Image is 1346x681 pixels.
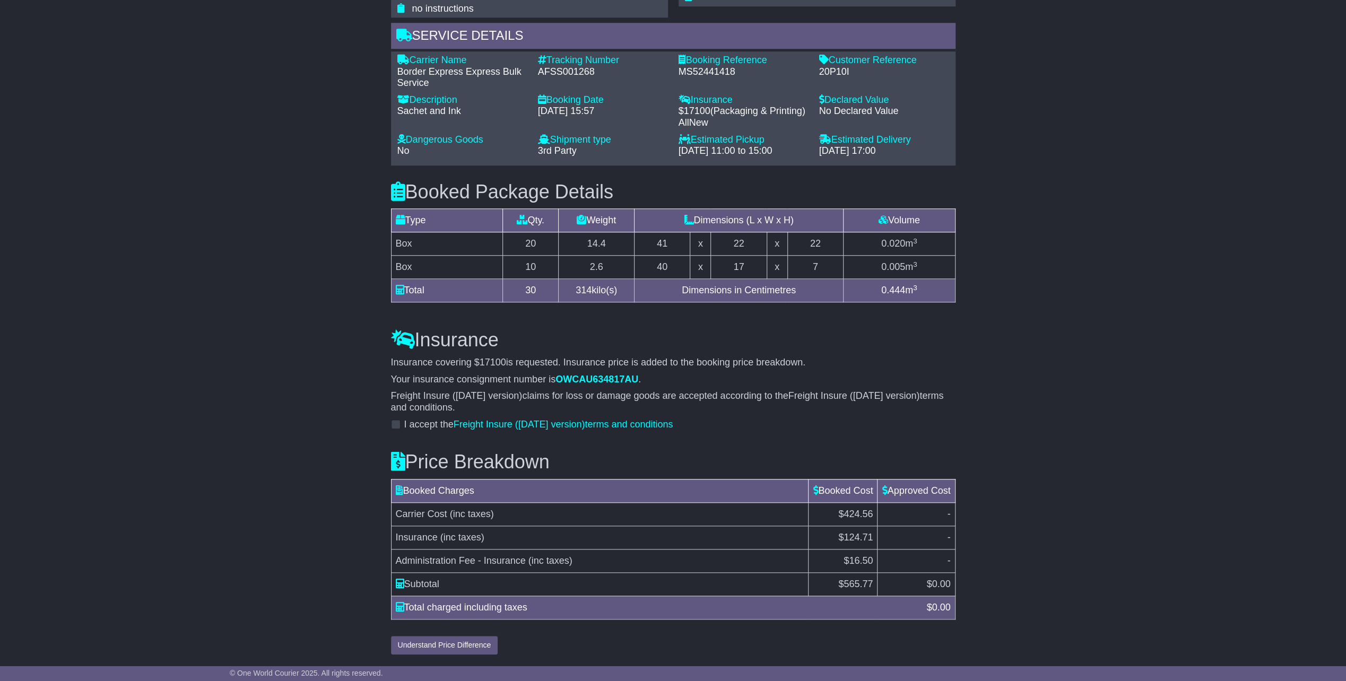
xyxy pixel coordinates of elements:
[679,134,809,146] div: Estimated Pickup
[391,279,502,302] td: Total
[690,256,711,279] td: x
[391,23,956,51] div: Service Details
[881,238,905,249] span: 0.020
[538,145,577,156] span: 3rd Party
[391,390,956,413] p: claims for loss or damage goods are accepted according to the terms and conditions.
[819,66,949,78] div: 20P10I
[230,669,383,677] span: © One World Courier 2025. All rights reserved.
[454,419,585,430] span: Freight Insure ([DATE] version)
[809,479,878,502] td: Booked Cost
[948,509,951,519] span: -
[679,106,809,128] div: $ ( )
[555,374,638,385] span: OWCAU634817AU
[391,390,523,401] span: Freight Insure ([DATE] version)
[502,256,558,279] td: 10
[843,209,955,232] td: Volume
[679,94,809,106] div: Insurance
[391,451,956,473] h3: Price Breakdown
[391,209,502,232] td: Type
[440,532,484,543] span: (inc taxes)
[559,209,635,232] td: Weight
[948,532,951,543] span: -
[787,232,843,256] td: 22
[502,209,558,232] td: Qty.
[397,94,527,106] div: Description
[391,374,956,386] p: Your insurance consignment number is .
[844,555,873,566] span: $16.50
[635,256,690,279] td: 40
[913,260,917,268] sup: 3
[538,134,668,146] div: Shipment type
[397,134,527,146] div: Dangerous Goods
[714,106,802,116] span: Packaging & Printing
[559,232,635,256] td: 14.4
[787,256,843,279] td: 7
[838,509,873,519] span: $424.56
[391,232,502,256] td: Box
[635,279,844,302] td: Dimensions in Centimetres
[559,279,635,302] td: kilo(s)
[711,232,767,256] td: 22
[538,55,668,66] div: Tracking Number
[480,357,506,368] span: 17100
[819,134,949,146] div: Estimated Delivery
[538,106,668,117] div: [DATE] 15:57
[397,66,527,89] div: Border Express Express Bulk Service
[690,232,711,256] td: x
[881,261,905,272] span: 0.005
[397,106,527,117] div: Sachet and Ink
[819,145,949,157] div: [DATE] 17:00
[391,572,809,596] td: Subtotal
[921,600,956,615] div: $
[528,555,572,566] span: (inc taxes)
[679,117,809,129] div: AllNew
[843,279,955,302] td: m
[819,106,949,117] div: No Declared Value
[397,145,410,156] span: No
[391,329,956,351] h3: Insurance
[878,479,955,502] td: Approved Cost
[502,232,558,256] td: 20
[843,256,955,279] td: m
[396,509,447,519] span: Carrier Cost
[679,66,809,78] div: MS52441418
[767,232,787,256] td: x
[948,555,951,566] span: -
[913,237,917,245] sup: 3
[809,572,878,596] td: $
[559,256,635,279] td: 2.6
[679,55,809,66] div: Booking Reference
[502,279,558,302] td: 30
[788,390,920,401] span: Freight Insure ([DATE] version)
[819,55,949,66] div: Customer Reference
[391,181,956,203] h3: Booked Package Details
[391,357,956,369] p: Insurance covering $ is requested. Insurance price is added to the booking price breakdown.
[767,256,787,279] td: x
[397,55,527,66] div: Carrier Name
[390,600,922,615] div: Total charged including taxes
[844,579,873,589] span: 565.77
[396,532,438,543] span: Insurance
[838,532,873,543] span: $124.71
[932,579,950,589] span: 0.00
[391,479,809,502] td: Booked Charges
[684,106,710,116] span: 17100
[679,145,809,157] div: [DATE] 11:00 to 15:00
[635,232,690,256] td: 41
[454,419,673,430] a: Freight Insure ([DATE] version)terms and conditions
[576,285,592,295] span: 314
[881,285,905,295] span: 0.444
[819,94,949,106] div: Declared Value
[913,284,917,292] sup: 3
[391,256,502,279] td: Box
[404,419,673,431] label: I accept the
[932,602,950,613] span: 0.00
[538,66,668,78] div: AFSS001268
[412,3,474,14] span: no instructions
[396,555,526,566] span: Administration Fee - Insurance
[391,636,498,654] button: Understand Price Difference
[450,509,494,519] span: (inc taxes)
[878,572,955,596] td: $
[711,256,767,279] td: 17
[843,232,955,256] td: m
